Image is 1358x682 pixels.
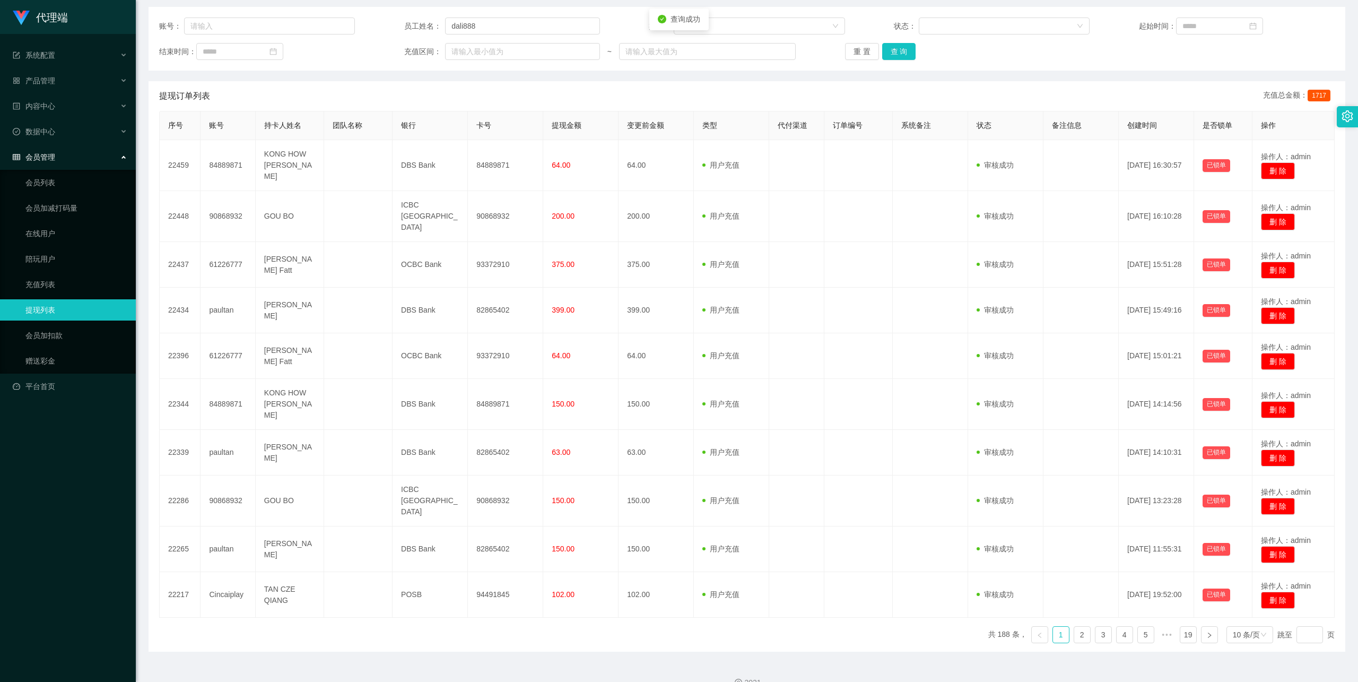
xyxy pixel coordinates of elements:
i: 图标: down [832,23,839,30]
i: 图标: appstore-o [13,77,20,84]
div: 10 条/页 [1233,627,1260,643]
span: 审核成功 [977,400,1014,408]
td: TAN CZE QIANG [256,572,324,618]
button: 删 除 [1261,450,1295,467]
td: DBS Bank [393,140,468,191]
td: [PERSON_NAME] [256,526,324,572]
span: 系统配置 [13,51,55,59]
a: 充值列表 [25,274,127,295]
td: 22459 [160,140,201,191]
span: 卡号 [476,121,491,130]
i: 图标: down [1077,23,1083,30]
li: 向后 5 页 [1159,626,1176,643]
td: DBS Bank [393,430,468,476]
a: 4 [1117,627,1133,643]
span: 起始时间： [1139,21,1176,32]
td: DBS Bank [393,288,468,333]
i: 图标: check-circle-o [13,128,20,135]
a: 会员加减打码量 [25,197,127,219]
td: [DATE] 14:10:31 [1119,430,1194,476]
td: 84889871 [201,140,255,191]
span: 员工姓名： [404,21,446,32]
span: 操作人：admin [1261,488,1311,496]
span: 持卡人姓名 [264,121,301,130]
span: 内容中心 [13,102,55,110]
td: 84889871 [201,379,255,430]
a: 代理端 [13,13,68,21]
td: paultan [201,430,255,476]
button: 已锁单 [1203,589,1230,601]
span: 充值区间： [404,46,446,57]
td: 63.00 [619,430,694,476]
li: 2 [1074,626,1091,643]
button: 已锁单 [1203,304,1230,317]
i: 图标: right [1206,632,1213,638]
span: 操作 [1261,121,1276,130]
a: 在线用户 [25,223,127,244]
span: 序号 [168,121,183,130]
span: 操作人：admin [1261,582,1311,590]
li: 4 [1116,626,1133,643]
span: 审核成功 [977,448,1014,456]
a: 会员加扣款 [25,325,127,346]
td: [PERSON_NAME] [256,288,324,333]
span: 代付渠道 [778,121,807,130]
span: 数据中心 [13,127,55,136]
button: 删 除 [1261,353,1295,370]
td: 90868932 [468,191,543,242]
i: icon: check-circle [658,15,666,23]
td: 399.00 [619,288,694,333]
span: 操作人：admin [1261,439,1311,448]
li: 下一页 [1201,626,1218,643]
span: 系统备注 [901,121,931,130]
button: 删 除 [1261,213,1295,230]
i: 图标: calendar [269,48,277,55]
a: 会员列表 [25,172,127,193]
td: paultan [201,526,255,572]
span: 用户充值 [702,400,739,408]
span: 102.00 [552,590,574,599]
td: 22434 [160,288,201,333]
span: 是否锁单 [1203,121,1232,130]
span: 399.00 [552,306,574,314]
button: 已锁单 [1203,350,1230,362]
span: 操作人：admin [1261,203,1311,212]
h1: 代理端 [36,1,68,34]
input: 请输入最小值为 [445,43,600,60]
button: 重 置 [845,43,879,60]
td: 22344 [160,379,201,430]
span: 创建时间 [1127,121,1157,130]
li: 3 [1095,626,1112,643]
td: [PERSON_NAME] [256,430,324,476]
span: 审核成功 [977,306,1014,314]
a: 1 [1053,627,1069,643]
td: [DATE] 16:10:28 [1119,191,1194,242]
td: 84889871 [468,140,543,191]
span: 150.00 [552,545,574,553]
span: 63.00 [552,448,570,456]
span: 订单编号 [833,121,863,130]
li: 19 [1180,626,1197,643]
input: 请输入 [445,18,600,34]
td: 84889871 [468,379,543,430]
td: 93372910 [468,333,543,379]
td: [DATE] 11:55:31 [1119,526,1194,572]
span: 银行 [401,121,416,130]
span: 用户充值 [702,351,739,360]
td: POSB [393,572,468,618]
td: 150.00 [619,379,694,430]
button: 已锁单 [1203,398,1230,411]
span: 操作人：admin [1261,536,1311,545]
span: 操作人：admin [1261,391,1311,400]
span: 用户充值 [702,212,739,220]
td: 94491845 [468,572,543,618]
td: [DATE] 14:14:56 [1119,379,1194,430]
i: 图标: form [13,51,20,59]
a: 提现列表 [25,299,127,321]
i: 图标: setting [1342,110,1353,122]
i: 图标: down [1260,632,1267,639]
a: 19 [1180,627,1196,643]
td: 61226777 [201,242,255,288]
button: 删 除 [1261,307,1295,324]
td: Cincaiplay [201,572,255,618]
